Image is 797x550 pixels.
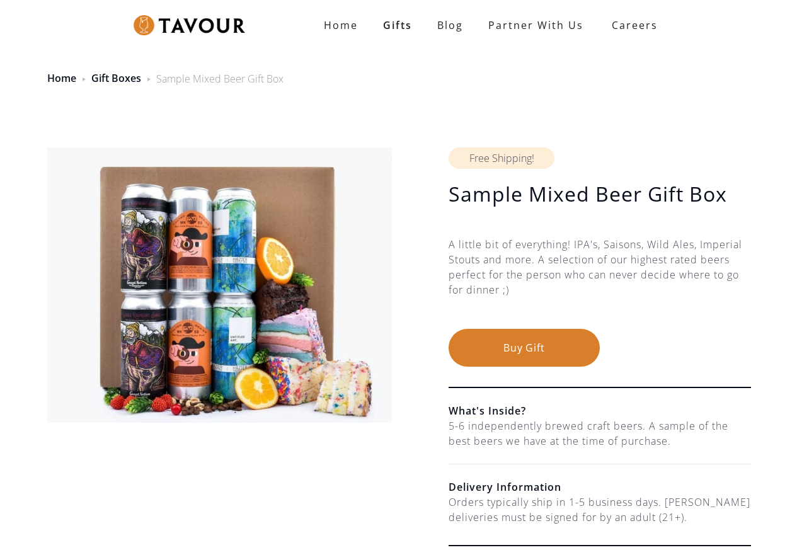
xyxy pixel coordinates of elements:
a: Blog [425,13,476,38]
div: 5-6 independently brewed craft beers. A sample of the best beers we have at the time of purchase. [449,418,751,449]
a: Careers [596,8,667,43]
a: Home [47,71,76,85]
h6: What's Inside? [449,403,751,418]
h1: Sample Mixed Beer Gift Box [449,181,751,207]
a: Gifts [370,13,425,38]
a: Home [311,13,370,38]
div: Free Shipping! [449,147,554,169]
strong: Careers [612,13,658,38]
h6: Delivery Information [449,479,751,495]
button: Buy Gift [449,329,600,367]
strong: Home [324,18,358,32]
div: Sample Mixed Beer Gift Box [156,71,284,86]
div: Orders typically ship in 1-5 business days. [PERSON_NAME] deliveries must be signed for by an adu... [449,495,751,525]
a: Gift Boxes [91,71,141,85]
div: A little bit of everything! IPA's, Saisons, Wild Ales, Imperial Stouts and more. A selection of o... [449,237,751,329]
a: partner with us [476,13,596,38]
